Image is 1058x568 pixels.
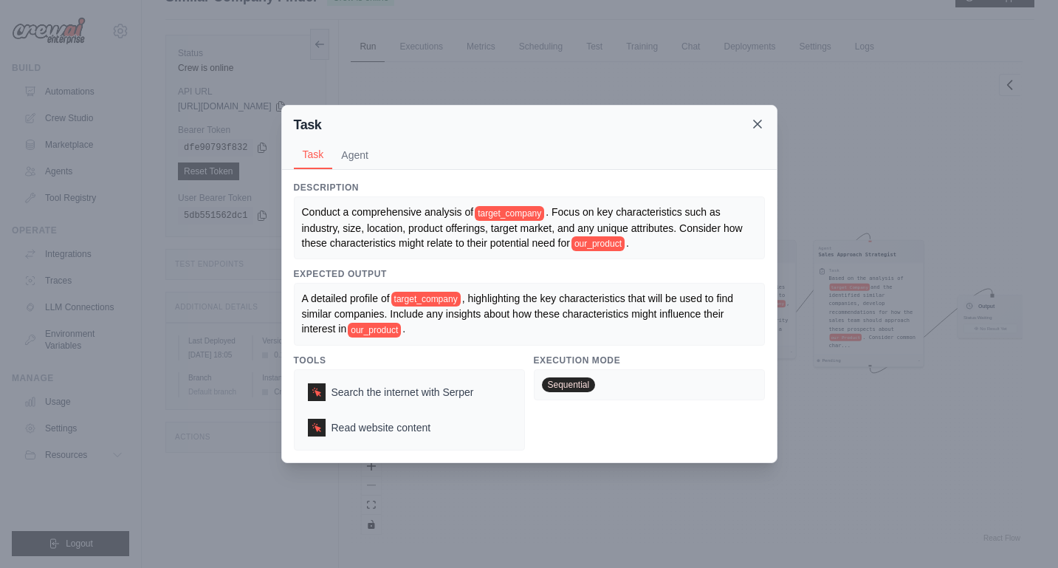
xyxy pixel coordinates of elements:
h3: Tools [294,355,525,366]
button: Agent [332,141,377,169]
span: Search the internet with Serper [332,385,474,400]
span: A detailed profile of [302,292,390,304]
span: . [402,323,405,335]
span: our_product [571,236,625,251]
h3: Expected Output [294,268,765,280]
span: Read website content [332,420,431,435]
span: target_company [475,206,544,221]
span: . [626,237,629,249]
h3: Execution Mode [534,355,765,366]
span: our_product [348,323,401,338]
span: target_company [391,292,461,307]
span: Sequential [542,377,596,392]
h3: Description [294,182,765,194]
span: Conduct a comprehensive analysis of [302,206,474,218]
span: , highlighting the key characteristics that will be used to find similar companies. Include any i... [302,292,736,335]
span: . Focus on key characteristics such as industry, size, location, product offerings, target market... [302,206,746,248]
